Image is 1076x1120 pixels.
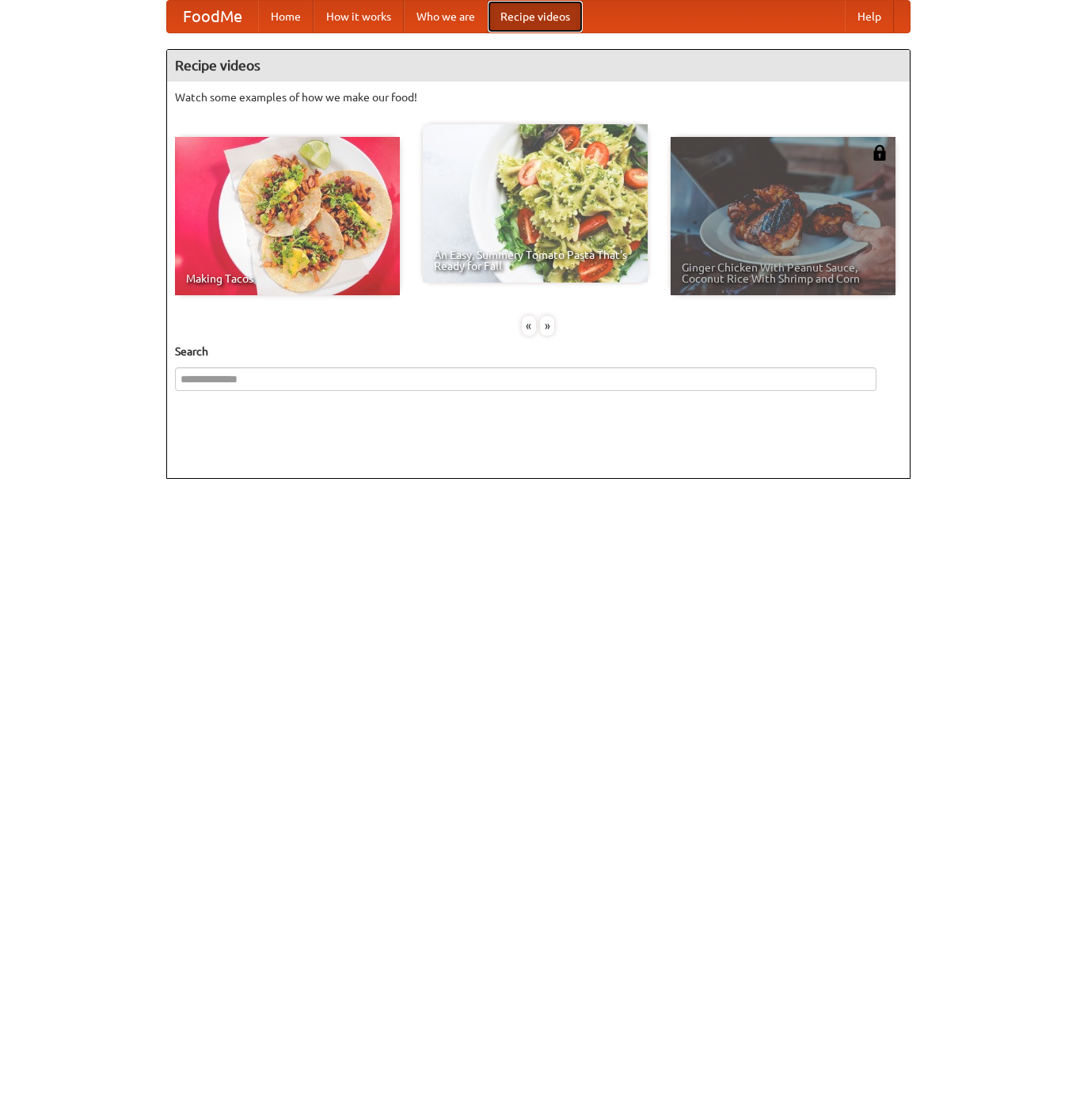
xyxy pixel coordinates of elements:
div: » [540,316,554,336]
h5: Search [175,344,902,359]
a: Recipe videos [488,1,583,32]
p: Watch some examples of how we make our food! [175,89,902,105]
a: Help [845,1,894,32]
div: « [522,316,536,336]
a: FoodMe [167,1,258,32]
h4: Recipe videos [167,50,910,82]
img: 483408.png [872,145,888,161]
a: How it works [314,1,404,32]
a: Who we are [404,1,488,32]
span: Making Tacos [186,273,389,284]
a: Home [258,1,314,32]
a: An Easy, Summery Tomato Pasta That's Ready for Fall [423,124,648,283]
span: An Easy, Summery Tomato Pasta That's Ready for Fall [434,249,637,271]
a: Making Tacos [175,137,400,295]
